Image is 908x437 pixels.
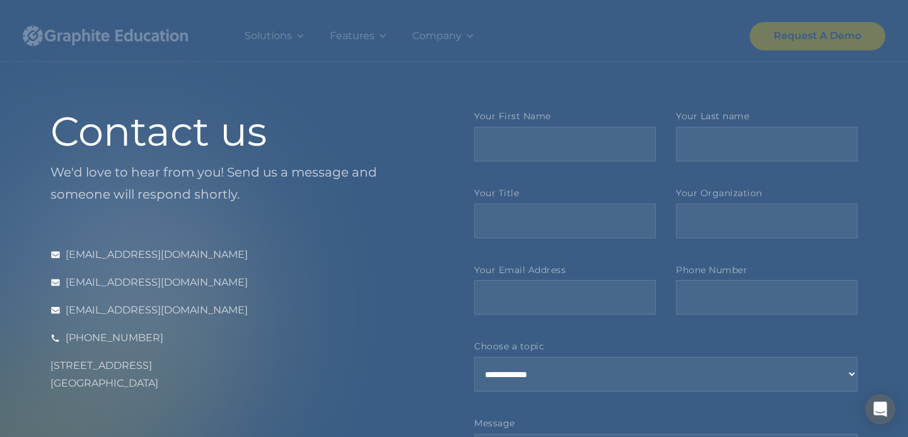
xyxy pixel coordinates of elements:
label: Message [474,418,858,429]
p: We'd love to hear from you! Send us a message and someone will respond shortly. [50,161,434,206]
label: Your Email Address [474,265,656,276]
a: [EMAIL_ADDRESS][DOMAIN_NAME] [50,246,434,264]
div: [STREET_ADDRESS] [GEOGRAPHIC_DATA] [50,357,434,392]
div: [EMAIL_ADDRESS][DOMAIN_NAME] [66,274,248,291]
div: Solutions [245,27,292,45]
label: Your Last name [676,111,858,122]
div: Open Intercom Messenger [865,394,895,424]
label: Phone Number [676,265,858,276]
div: Company [412,27,462,45]
div: Company [400,11,487,61]
div: [PHONE_NUMBER] [66,329,163,347]
div: [EMAIL_ADDRESS][DOMAIN_NAME] [66,301,248,319]
label: Choose a topic [474,341,858,352]
label: Your Organization [676,188,858,199]
div: Features [317,11,400,61]
label: Your First Name [474,111,656,122]
a: [EMAIL_ADDRESS][DOMAIN_NAME] [50,274,434,291]
div: Request A Demo [774,27,861,45]
a: [PHONE_NUMBER] [50,329,434,347]
div: Features [330,27,375,45]
div: [EMAIL_ADDRESS][DOMAIN_NAME] [66,246,248,264]
a: home [23,11,212,61]
h1: Contact us [50,111,434,151]
a: Request A Demo [750,21,885,50]
a: [EMAIL_ADDRESS][DOMAIN_NAME] [50,301,434,319]
div: Solutions [232,11,317,61]
label: Your Title [474,188,656,199]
